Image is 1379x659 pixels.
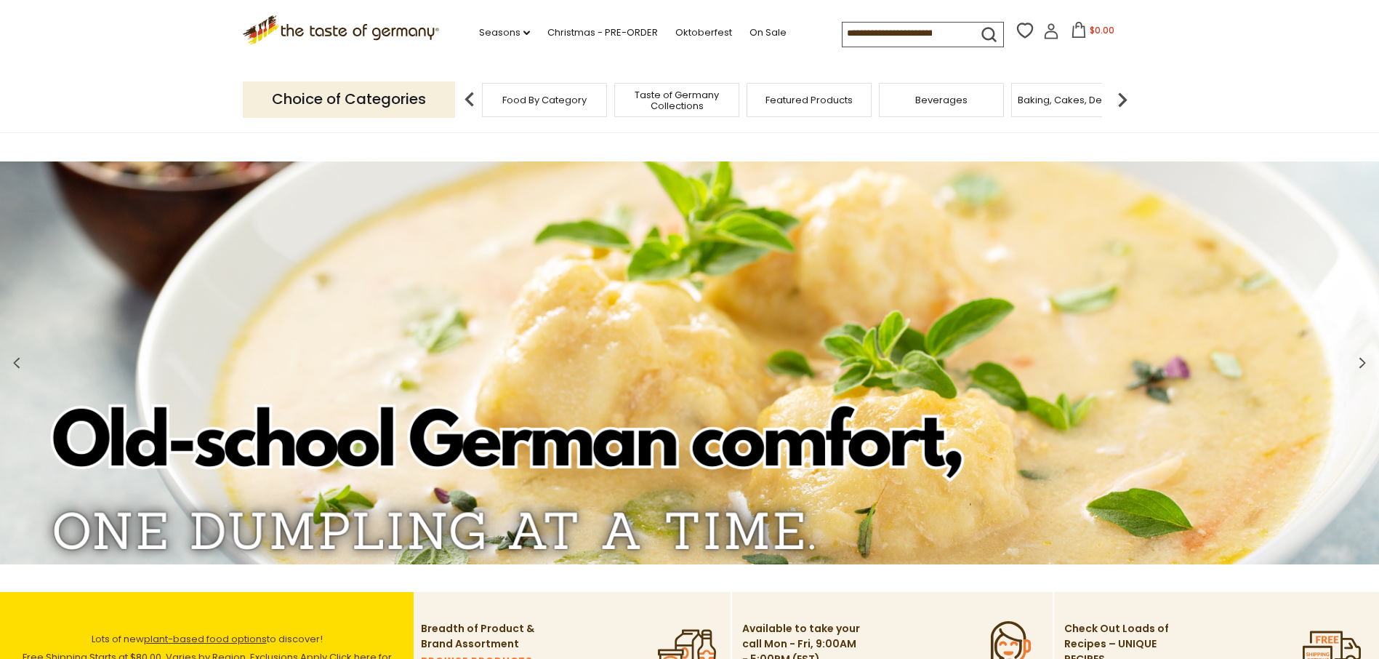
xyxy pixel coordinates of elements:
a: Oktoberfest [675,25,732,41]
p: Breadth of Product & Brand Assortment [421,621,541,652]
button: $0.00 [1062,22,1124,44]
a: Taste of Germany Collections [619,89,735,111]
a: Baking, Cakes, Desserts [1018,95,1130,105]
img: previous arrow [455,85,484,114]
a: Beverages [915,95,968,105]
a: Featured Products [765,95,853,105]
a: Seasons [479,25,530,41]
span: $0.00 [1090,24,1114,36]
a: plant-based food options [144,632,267,646]
p: Choice of Categories [243,81,455,117]
a: Food By Category [502,95,587,105]
img: next arrow [1108,85,1137,114]
a: Christmas - PRE-ORDER [547,25,658,41]
a: On Sale [749,25,787,41]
